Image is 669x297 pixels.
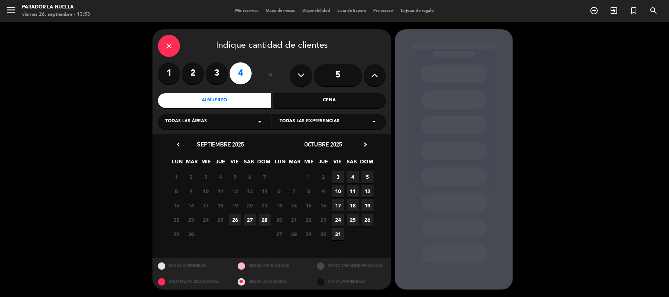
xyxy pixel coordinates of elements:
span: 10 [200,185,212,197]
div: SOLO MESAS BLOQUEADAS [152,274,232,290]
span: MAR [289,157,301,170]
span: 20 [244,199,256,211]
span: 16 [317,199,330,211]
span: 1 [170,171,183,183]
span: MAR [186,157,198,170]
span: 31 [332,228,344,240]
span: 23 [185,214,197,226]
span: MIE [303,157,315,170]
span: 4 [215,171,227,183]
i: exit_to_app [609,6,618,15]
span: 12 [362,185,374,197]
span: JUE [317,157,330,170]
label: 2 [182,62,204,84]
span: 16 [185,199,197,211]
span: 17 [332,199,344,211]
i: chevron_left [175,141,182,148]
span: JUE [215,157,227,170]
i: turned_in_not [629,6,638,15]
span: 19 [229,199,241,211]
span: 6 [273,185,285,197]
label: 4 [230,62,252,84]
i: chevron_right [362,141,369,148]
span: 23 [317,214,330,226]
div: MESAS RESTRINGIDAS [232,258,312,274]
span: VIE [332,157,344,170]
span: 3 [332,171,344,183]
span: 8 [303,185,315,197]
span: LUN [274,157,287,170]
span: Mapa de mesas [262,9,299,13]
span: 26 [229,214,241,226]
span: 18 [215,199,227,211]
span: 8 [170,185,183,197]
div: ó [259,62,283,88]
span: Todas las experiencias [280,118,339,125]
div: OTROS TAMAÑOS DIPONIBLES [312,258,391,274]
span: septiembre 2025 [197,141,244,148]
span: Todas las áreas [165,118,207,125]
span: 13 [244,185,256,197]
span: 7 [259,171,271,183]
span: 10 [332,185,344,197]
span: 22 [170,214,183,226]
span: 21 [288,214,300,226]
span: 21 [259,199,271,211]
i: search [649,6,658,15]
button: menu [6,4,17,18]
div: SIN DISPONIBILIDAD [312,274,391,290]
span: 15 [303,199,315,211]
div: Almuerzo [158,93,271,108]
div: MESAS BLOQUEADAS [232,274,312,290]
span: 15 [170,199,183,211]
span: 14 [288,199,300,211]
span: 22 [303,214,315,226]
div: Cena [273,93,386,108]
span: SAB [346,157,358,170]
span: SAB [243,157,255,170]
span: 2 [185,171,197,183]
span: Disponibilidad [299,9,334,13]
span: 30 [185,228,197,240]
span: 13 [273,199,285,211]
span: 5 [229,171,241,183]
span: 25 [215,214,227,226]
span: MIE [200,157,212,170]
span: 6 [244,171,256,183]
span: Tarjetas de regalo [397,9,438,13]
span: 30 [317,228,330,240]
span: 24 [332,214,344,226]
span: 17 [200,199,212,211]
label: 1 [158,62,180,84]
span: 26 [362,214,374,226]
span: VIE [229,157,241,170]
span: 29 [303,228,315,240]
span: 19 [362,199,374,211]
span: 28 [259,214,271,226]
i: arrow_drop_down [370,117,378,126]
i: arrow_drop_down [255,117,264,126]
span: 7 [288,185,300,197]
span: 2 [317,171,330,183]
span: 14 [259,185,271,197]
span: 27 [273,228,285,240]
span: 27 [244,214,256,226]
span: 9 [317,185,330,197]
span: 1 [303,171,315,183]
i: add_circle_outline [590,6,598,15]
span: 9 [185,185,197,197]
span: 28 [288,228,300,240]
span: 12 [229,185,241,197]
span: 24 [200,214,212,226]
span: 4 [347,171,359,183]
span: 20 [273,214,285,226]
span: Lista de Espera [334,9,370,13]
div: Indique cantidad de clientes [158,35,386,57]
span: octubre 2025 [305,141,342,148]
span: 3 [200,171,212,183]
div: MESAS DISPONIBLES [152,258,232,274]
span: Pre-acceso [370,9,397,13]
span: 11 [347,185,359,197]
span: 18 [347,199,359,211]
span: 5 [362,171,374,183]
